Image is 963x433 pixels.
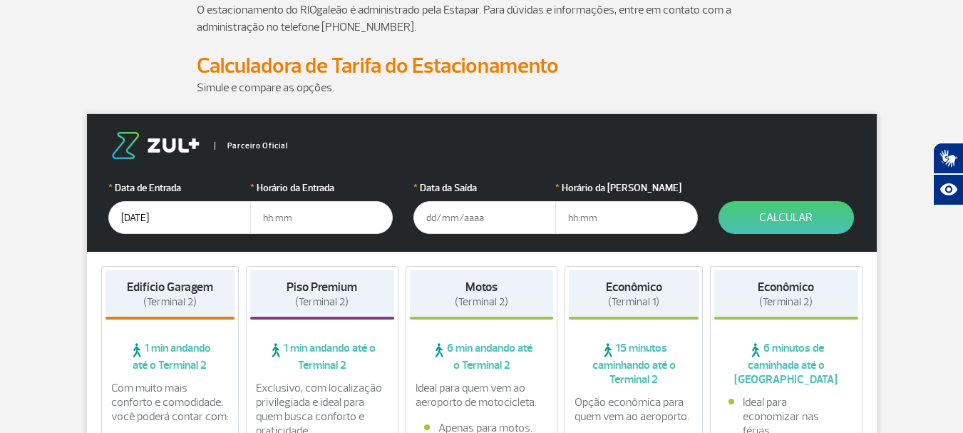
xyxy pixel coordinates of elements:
[933,143,963,174] button: Abrir tradutor de língua de sinais.
[295,295,349,309] span: (Terminal 2)
[410,341,554,372] span: 6 min andando até o Terminal 2
[455,295,508,309] span: (Terminal 2)
[555,180,698,195] label: Horário da [PERSON_NAME]
[933,174,963,205] button: Abrir recursos assistivos.
[759,295,813,309] span: (Terminal 2)
[111,381,230,424] p: Com muito mais conforto e comodidade, você poderá contar com:
[108,201,251,234] input: dd/mm/aaaa
[197,1,767,36] p: O estacionamento do RIOgaleão é administrado pela Estapar. Para dúvidas e informações, entre em c...
[569,341,699,387] span: 15 minutos caminhando até o Terminal 2
[108,132,202,159] img: logo-zul.png
[108,180,251,195] label: Data de Entrada
[758,280,814,295] strong: Econômico
[287,280,357,295] strong: Piso Premium
[719,201,854,234] button: Calcular
[608,295,659,309] span: (Terminal 1)
[413,180,556,195] label: Data da Saída
[250,201,393,234] input: hh:mm
[197,79,767,96] p: Simule e compare as opções.
[143,295,197,309] span: (Terminal 2)
[416,381,548,409] p: Ideal para quem vem ao aeroporto de motocicleta.
[575,395,693,424] p: Opção econômica para quem vem ao aeroporto.
[606,280,662,295] strong: Econômico
[465,280,498,295] strong: Motos
[250,341,394,372] span: 1 min andando até o Terminal 2
[714,341,858,387] span: 6 minutos de caminhada até o [GEOGRAPHIC_DATA]
[413,201,556,234] input: dd/mm/aaaa
[197,53,767,79] h2: Calculadora de Tarifa do Estacionamento
[555,201,698,234] input: hh:mm
[105,341,235,372] span: 1 min andando até o Terminal 2
[250,180,393,195] label: Horário da Entrada
[215,142,288,150] span: Parceiro Oficial
[127,280,213,295] strong: Edifício Garagem
[933,143,963,205] div: Plugin de acessibilidade da Hand Talk.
